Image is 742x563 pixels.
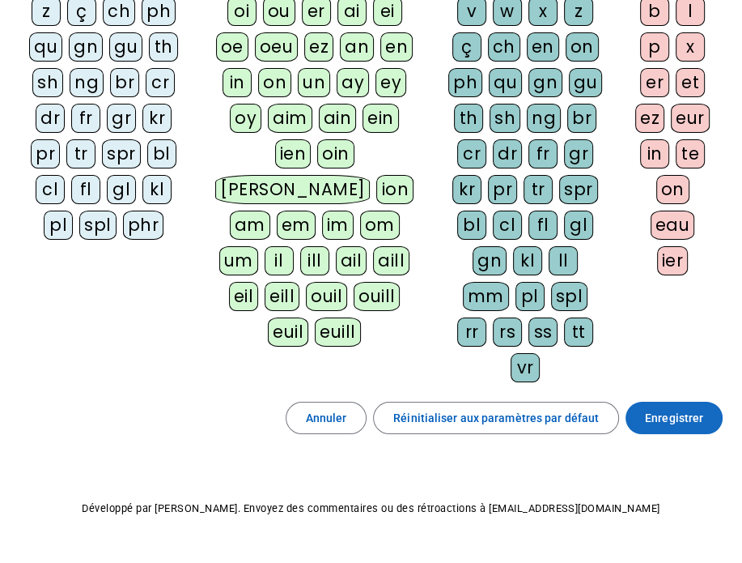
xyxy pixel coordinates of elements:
[528,68,562,97] div: gn
[457,211,486,240] div: bl
[493,139,522,168] div: dr
[457,139,486,168] div: cr
[340,32,374,62] div: an
[149,32,178,62] div: th
[488,175,517,204] div: pr
[393,408,599,428] span: Réinitialiser aux paramètres par défaut
[317,139,354,168] div: oin
[625,402,723,434] button: Enregistrer
[110,68,139,97] div: br
[354,282,400,311] div: ouill
[306,282,347,311] div: ouil
[142,104,172,133] div: kr
[69,32,103,62] div: gn
[298,68,330,97] div: un
[454,104,483,133] div: th
[488,32,520,62] div: ch
[559,175,598,204] div: spr
[375,68,406,97] div: ey
[71,104,100,133] div: fr
[656,175,689,204] div: on
[265,246,294,275] div: il
[528,139,558,168] div: fr
[564,139,593,168] div: gr
[102,139,141,168] div: spr
[286,402,367,434] button: Annuler
[306,408,347,428] span: Annuler
[564,318,593,347] div: tt
[564,211,593,240] div: gl
[452,175,481,204] div: kr
[363,104,399,133] div: ein
[489,68,522,97] div: qu
[493,318,522,347] div: rs
[300,246,329,275] div: ill
[336,246,367,275] div: ail
[219,246,258,275] div: um
[640,139,669,168] div: in
[657,246,689,275] div: ier
[123,211,164,240] div: phr
[635,104,664,133] div: ez
[268,104,312,133] div: aim
[490,104,520,133] div: sh
[147,139,176,168] div: bl
[380,32,413,62] div: en
[513,246,542,275] div: kl
[44,211,73,240] div: pl
[463,282,509,311] div: mm
[265,282,299,311] div: eill
[107,175,136,204] div: gl
[528,211,558,240] div: fl
[36,104,65,133] div: dr
[322,211,354,240] div: im
[70,68,104,97] div: ng
[511,353,540,382] div: vr
[651,211,695,240] div: eau
[36,175,65,204] div: cl
[277,211,316,240] div: em
[448,68,482,97] div: ph
[640,68,669,97] div: er
[551,282,588,311] div: spl
[640,32,669,62] div: p
[493,211,522,240] div: cl
[230,211,270,240] div: am
[569,68,602,97] div: gu
[275,139,312,168] div: ien
[373,246,409,275] div: aill
[255,32,299,62] div: oeu
[549,246,578,275] div: ll
[457,318,486,347] div: rr
[527,104,561,133] div: ng
[146,68,175,97] div: cr
[79,211,117,240] div: spl
[676,139,705,168] div: te
[258,68,291,97] div: on
[215,175,370,204] div: [PERSON_NAME]
[337,68,369,97] div: ay
[452,32,481,62] div: ç
[109,32,142,62] div: gu
[29,32,62,62] div: qu
[31,139,60,168] div: pr
[473,246,507,275] div: gn
[107,104,136,133] div: gr
[645,408,703,428] span: Enregistrer
[216,32,248,62] div: oe
[71,175,100,204] div: fl
[524,175,553,204] div: tr
[676,68,705,97] div: et
[268,318,308,347] div: euil
[32,68,63,97] div: sh
[66,139,95,168] div: tr
[671,104,710,133] div: eur
[229,282,259,311] div: eil
[376,175,413,204] div: ion
[567,104,596,133] div: br
[142,175,172,204] div: kl
[230,104,261,133] div: oy
[373,402,619,434] button: Réinitialiser aux paramètres par défaut
[360,211,400,240] div: om
[315,318,360,347] div: euill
